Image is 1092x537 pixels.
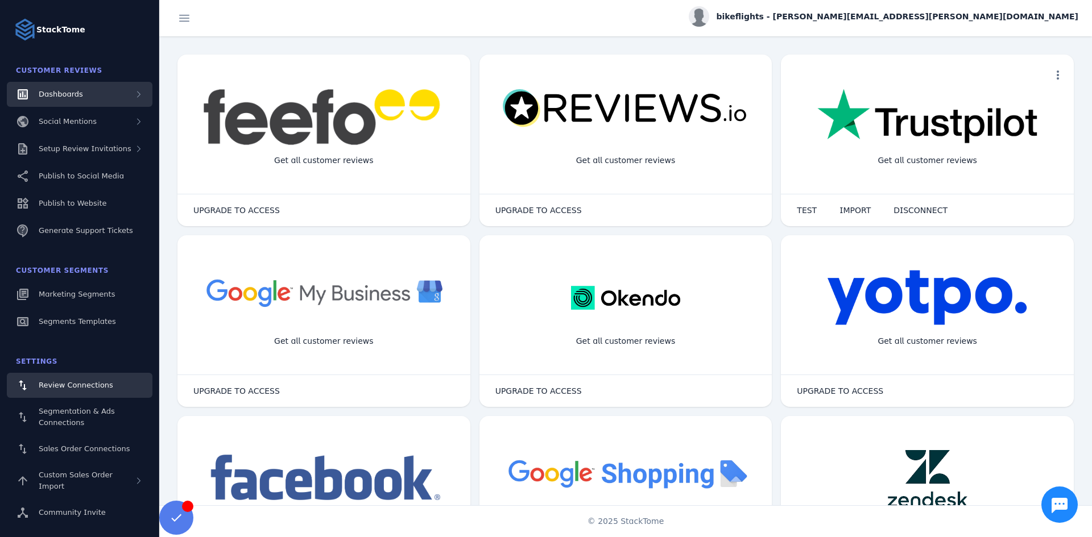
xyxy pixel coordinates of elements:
span: Social Mentions [39,117,97,126]
strong: StackTome [36,24,85,36]
div: Get all customer reviews [567,326,685,356]
span: Sales Order Connections [39,444,130,453]
span: Segmentation & Ads Connections [39,407,115,427]
span: Community Invite [39,508,106,517]
div: Get all customer reviews [265,326,383,356]
a: Sales Order Connections [7,436,152,461]
img: profile.jpg [689,6,709,27]
span: Publish to Social Media [39,172,124,180]
button: IMPORT [828,199,882,222]
span: DISCONNECT [894,206,948,214]
span: bikeflights - [PERSON_NAME][EMAIL_ADDRESS][PERSON_NAME][DOMAIN_NAME] [716,11,1078,23]
div: Get all customer reviews [567,145,685,176]
button: DISCONNECT [882,199,959,222]
button: more [1046,64,1069,86]
button: bikeflights - [PERSON_NAME][EMAIL_ADDRESS][PERSON_NAME][DOMAIN_NAME] [689,6,1078,27]
span: UPGRADE TO ACCESS [495,206,582,214]
img: googlebusiness.png [200,269,448,315]
span: IMPORT [839,206,871,214]
button: UPGRADE TO ACCESS [785,380,895,402]
span: UPGRADE TO ACCESS [193,206,280,214]
button: UPGRADE TO ACCESS [182,380,291,402]
img: okendo.webp [571,269,680,326]
button: TEST [785,199,828,222]
a: Review Connections [7,373,152,398]
a: Community Invite [7,500,152,525]
img: facebook.png [203,450,445,507]
span: Setup Review Invitations [39,144,131,153]
span: UPGRADE TO ACCESS [797,387,883,395]
div: Get all customer reviews [265,145,383,176]
button: UPGRADE TO ACCESS [484,380,593,402]
span: Customer Segments [16,267,109,274]
span: Custom Sales Order Import [39,471,113,490]
a: Publish to Website [7,191,152,216]
span: Publish to Website [39,199,106,207]
span: © 2025 StackTome [588,515,664,527]
div: Get all customer reviews [868,145,986,176]
span: TEST [797,206,817,214]
img: yotpo.png [827,269,1028,326]
a: Publish to Social Media [7,164,152,189]
span: Generate Support Tickets [39,226,133,235]
a: Segments Templates [7,309,152,334]
span: Dashboards [39,90,83,98]
img: reviewsio.svg [502,89,750,128]
img: zendesk.png [888,450,967,507]
img: Logo image [14,18,36,41]
img: feefo.png [201,89,446,145]
img: trustpilot.png [817,89,1037,145]
div: Get all customer reviews [868,326,986,356]
span: Review Connections [39,381,113,389]
a: Generate Support Tickets [7,218,152,243]
img: googleshopping.png [502,450,750,496]
span: Settings [16,357,57,365]
span: Marketing Segments [39,290,115,298]
span: Customer Reviews [16,66,102,74]
span: UPGRADE TO ACCESS [495,387,582,395]
span: UPGRADE TO ACCESS [193,387,280,395]
span: Segments Templates [39,317,116,326]
a: Marketing Segments [7,282,152,307]
button: UPGRADE TO ACCESS [484,199,593,222]
a: Segmentation & Ads Connections [7,400,152,434]
button: UPGRADE TO ACCESS [182,199,291,222]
